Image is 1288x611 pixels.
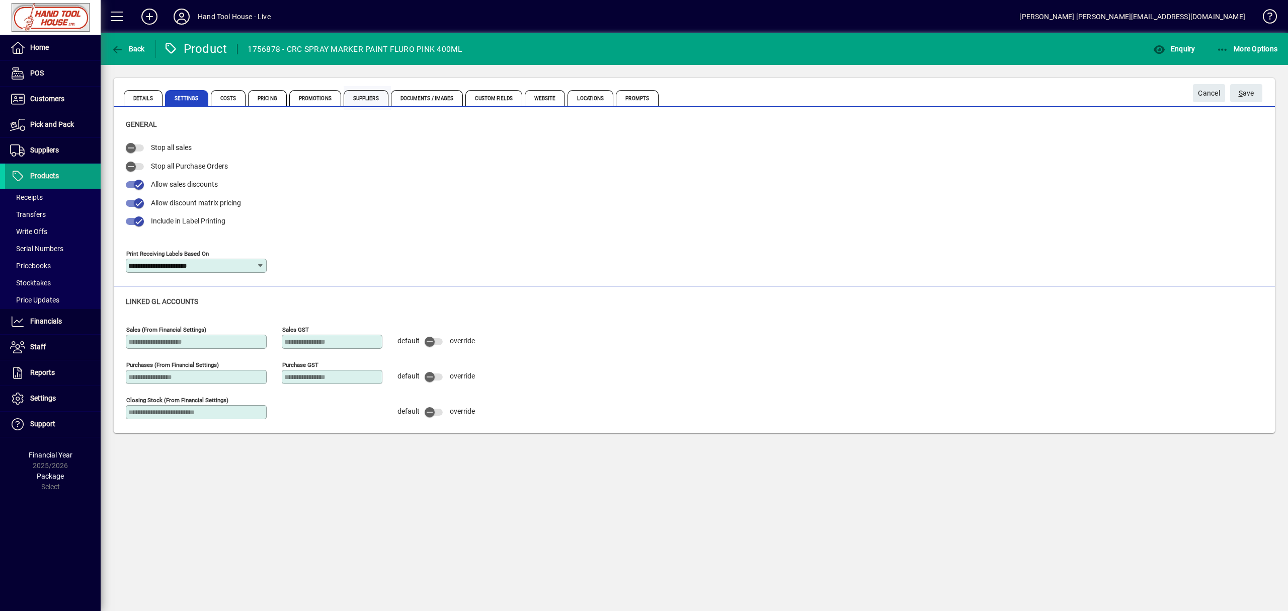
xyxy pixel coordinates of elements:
span: Write Offs [10,227,47,236]
div: Product [164,41,227,57]
span: Staff [30,343,46,351]
a: Customers [5,87,101,112]
span: Receipts [10,193,43,201]
span: Suppliers [30,146,59,154]
span: Price Updates [10,296,59,304]
a: Price Updates [5,291,101,309]
mat-label: Purchases (from financial settings) [126,361,219,368]
span: Pricing [248,90,287,106]
span: Financials [30,317,62,325]
span: General [126,120,157,128]
span: S [1239,89,1243,97]
a: Stocktakes [5,274,101,291]
a: Transfers [5,206,101,223]
a: POS [5,61,101,86]
span: Customers [30,95,64,103]
span: default [397,407,420,415]
span: Financial Year [29,451,72,459]
span: Cancel [1198,85,1220,102]
span: POS [30,69,44,77]
span: Stop all Purchase Orders [151,162,228,170]
a: Write Offs [5,223,101,240]
span: Settings [165,90,208,106]
span: Locations [568,90,613,106]
button: Back [109,40,147,58]
div: [PERSON_NAME] [PERSON_NAME][EMAIL_ADDRESS][DOMAIN_NAME] [1019,9,1245,25]
span: Home [30,43,49,51]
a: Reports [5,360,101,386]
span: Products [30,172,59,180]
a: Pick and Pack [5,112,101,137]
mat-label: Closing stock (from financial settings) [126,396,228,403]
span: Allow discount matrix pricing [151,199,241,207]
mat-label: Sales (from financial settings) [126,326,206,333]
span: Reports [30,368,55,376]
span: override [450,337,475,345]
div: 1756878 - CRC SPRAY MARKER PAINT FLURO PINK 400ML [248,41,462,57]
span: Suppliers [344,90,388,106]
span: Back [111,45,145,53]
button: Enquiry [1151,40,1197,58]
span: Documents / Images [391,90,463,106]
a: Serial Numbers [5,240,101,257]
span: Allow sales discounts [151,180,218,188]
span: default [397,372,420,380]
span: override [450,407,475,415]
span: Prompts [616,90,659,106]
span: ave [1239,85,1254,102]
span: Package [37,472,64,480]
span: Details [124,90,163,106]
a: Support [5,412,101,437]
span: Serial Numbers [10,245,63,253]
span: Include in Label Printing [151,217,225,225]
button: More Options [1214,40,1280,58]
span: More Options [1217,45,1278,53]
a: Knowledge Base [1255,2,1275,35]
span: Website [525,90,566,106]
a: Receipts [5,189,101,206]
a: Staff [5,335,101,360]
span: Transfers [10,210,46,218]
app-page-header-button: Back [101,40,156,58]
mat-label: Sales GST [282,326,309,333]
a: Home [5,35,101,60]
span: Custom Fields [465,90,522,106]
button: Profile [166,8,198,26]
span: default [397,337,420,345]
span: override [450,372,475,380]
span: Support [30,420,55,428]
span: Linked GL accounts [126,297,198,306]
a: Suppliers [5,138,101,163]
span: Pricebooks [10,262,51,270]
a: Financials [5,309,101,334]
button: Save [1230,84,1262,102]
div: Hand Tool House - Live [198,9,271,25]
span: Pick and Pack [30,120,74,128]
a: Pricebooks [5,257,101,274]
span: Costs [211,90,246,106]
span: Stop all sales [151,143,192,151]
span: Settings [30,394,56,402]
span: Enquiry [1153,45,1195,53]
span: Stocktakes [10,279,51,287]
a: Settings [5,386,101,411]
button: Cancel [1193,84,1225,102]
button: Add [133,8,166,26]
mat-label: Print Receiving Labels Based On [126,250,209,257]
mat-label: Purchase GST [282,361,318,368]
span: Promotions [289,90,341,106]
